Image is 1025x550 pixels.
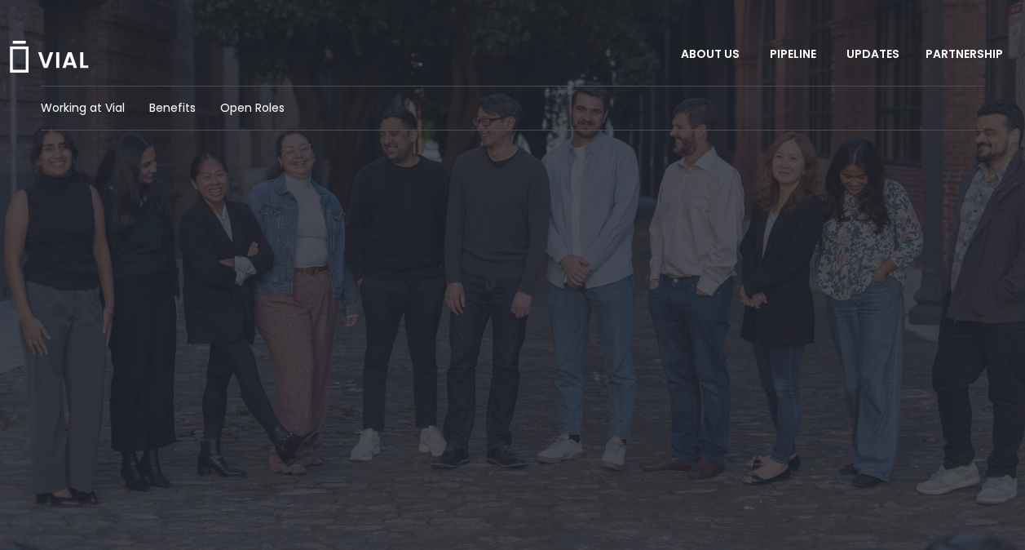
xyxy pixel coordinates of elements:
a: PARTNERSHIPMenu Toggle [912,41,1020,69]
a: Benefits [149,100,196,117]
a: UPDATES [833,41,912,69]
a: Open Roles [220,100,285,117]
a: PIPELINEMenu Toggle [757,41,833,69]
a: Working at Vial [41,100,125,117]
img: Vial Logo [8,41,90,73]
a: ABOUT USMenu Toggle [668,41,756,69]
